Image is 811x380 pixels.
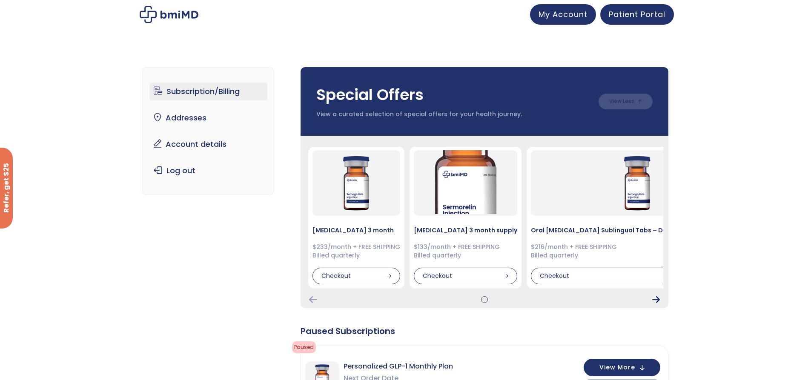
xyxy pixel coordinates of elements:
div: Checkout [414,268,517,285]
p: View a curated selection of special offers for your health journey. [316,110,590,119]
h4: [MEDICAL_DATA] 3 month supply [414,226,517,234]
h4: Oral [MEDICAL_DATA] Sublingual Tabs – Dissolvable 3 Month Supply [531,226,744,234]
nav: Account pages [143,67,274,195]
img: My account [140,6,198,23]
span: View More [599,365,635,370]
div: Previous Card [309,296,317,303]
a: Patient Portal [600,4,674,25]
a: Subscription/Billing [149,83,267,100]
span: Paused [292,341,316,353]
div: Next Card [652,296,660,303]
div: Checkout [312,268,400,285]
a: Addresses [149,109,267,127]
a: Account details [149,135,267,153]
a: Log out [149,162,267,180]
span: My Account [539,9,587,20]
a: My Account [530,4,596,25]
div: $233/month + FREE SHIPPING Billed quarterly [312,243,400,260]
div: $216/month + FREE SHIPPING Billed quarterly [531,243,744,260]
h3: Special Offers [316,84,590,106]
h4: [MEDICAL_DATA] 3 month [312,226,400,234]
button: View More [584,359,660,376]
div: Checkout [531,268,744,285]
span: Personalized GLP-1 Monthly Plan [344,360,453,372]
div: Paused Subscriptions [301,325,668,337]
span: Patient Portal [609,9,665,20]
div: $133/month + FREE SHIPPING Billed quarterly [414,243,517,260]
